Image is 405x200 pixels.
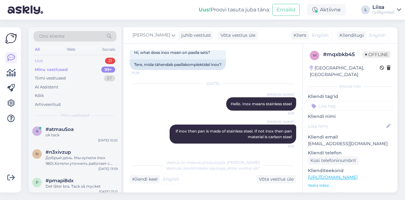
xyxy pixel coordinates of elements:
p: Kliendi nimi [308,113,392,120]
a: [URL][DOMAIN_NAME] [308,174,358,180]
div: 99+ [101,67,115,73]
div: L [361,5,370,14]
span: [PERSON_NAME] [267,92,294,97]
div: [DATE] 13:59 [98,166,118,171]
span: [PERSON_NAME] [133,32,170,39]
span: [PERSON_NAME] [267,119,294,124]
p: Kliendi telefon [308,150,392,156]
span: Vestlus on määratud kasutajale [PERSON_NAME] [166,160,260,165]
div: Web [65,45,77,54]
div: Socials [101,45,116,54]
span: English [163,176,179,183]
span: 8:29 [271,111,294,116]
span: Offline [363,51,390,58]
div: Det låter bra. Tack så mycket [46,184,118,189]
div: Добрый день. Мы купили inox 960i.Хотели уточнить работает с пропаном или обычным домашним газом? [46,155,118,166]
div: Tiimi vestlused [35,75,66,81]
div: Küsi telefoninumbrit [308,156,359,165]
div: Võta vestlus üle [218,31,258,40]
div: All [34,45,41,54]
div: Tere, mida tähendab paellakomplektidel inox? [130,59,226,70]
div: [DATE] 13:21 [99,189,118,194]
span: a [36,129,39,133]
span: #pmapi8dx [46,178,74,184]
div: # mqxbkb45 [323,51,363,58]
span: 8:29 [271,144,294,149]
img: Askly Logo [5,32,17,44]
p: [EMAIL_ADDRESS][DOMAIN_NAME] [308,140,392,147]
span: English [369,32,386,39]
div: Uus [35,58,43,64]
input: Lisa tag [308,101,392,111]
div: [DATE] [130,81,296,87]
input: Lisa nimi [308,123,385,130]
span: 15:28 [132,70,155,75]
p: Operatsioonisüsteem [308,191,392,197]
a: LiisaGrillSymbol [372,5,401,15]
span: n [35,152,39,156]
div: ok tack [46,132,118,138]
span: p [36,180,39,185]
p: Kliendi email [308,134,392,140]
div: 21 [105,58,115,64]
span: Hello. Inox means stainless steel [231,101,292,106]
div: 67 [104,75,115,81]
div: Klient [291,32,307,39]
button: Emailid [272,4,300,16]
div: Aktiivne [307,4,346,16]
div: GrillSymbol [372,10,394,15]
p: Kliendi tag'id [308,93,392,100]
div: Kõik [35,93,44,99]
span: Vestluse ülevõtmiseks vajutage [166,166,260,171]
div: Proovi tasuta juba täna: [199,6,270,14]
div: Klienditugi [337,32,364,39]
div: juhib vestlust [179,32,211,39]
i: „Võtke vestlus üle” [225,166,260,171]
div: Liisa [372,5,394,10]
span: #n3xivzup [46,149,71,155]
div: Minu vestlused [35,67,68,73]
span: English [312,32,328,39]
span: Otsi kliente [39,33,65,40]
b: Uus! [199,7,211,13]
span: m [313,53,316,58]
p: Klienditeekond [308,167,392,174]
span: #atmau5oa [46,126,74,132]
div: Võta vestlus üle [256,175,296,184]
span: Hi, what does inox mean on paella sets? [134,50,210,55]
div: AI Assistent [35,84,58,90]
div: [GEOGRAPHIC_DATA], [GEOGRAPHIC_DATA] [310,65,380,78]
span: if inox then pan is made of stainless steel. If not inox then pan material is carbon steel [176,129,293,139]
div: Kliendi info [308,84,392,89]
div: Kliendi keel [130,176,158,183]
div: Arhiveeritud [35,101,61,108]
p: Vaata edasi ... [308,183,392,188]
span: Minu vestlused [61,113,89,118]
div: [DATE] 10:25 [98,138,118,143]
